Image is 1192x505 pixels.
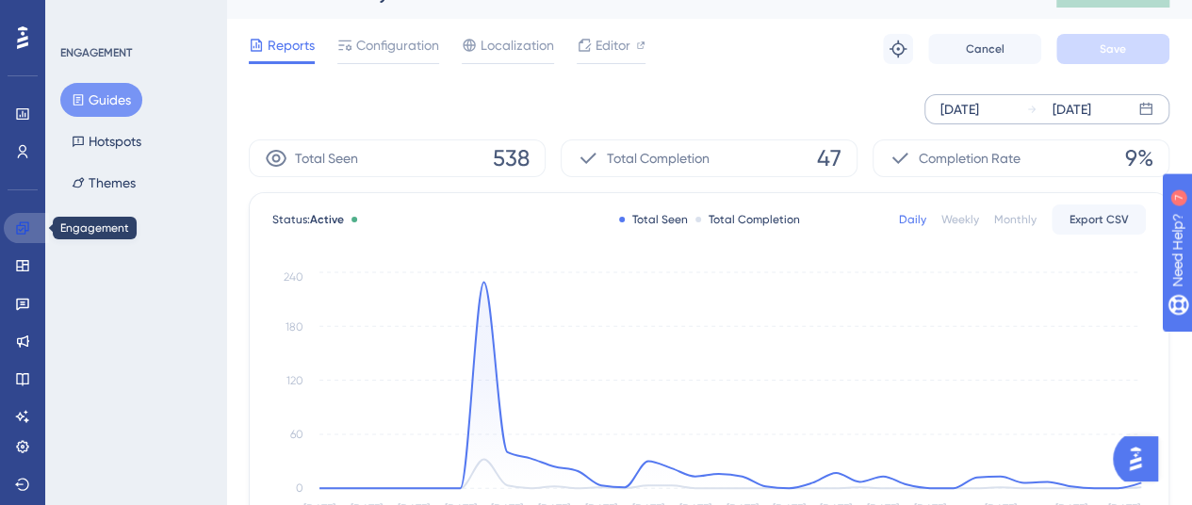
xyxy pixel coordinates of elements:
button: Export CSV [1052,204,1146,235]
span: Cancel [966,41,1004,57]
div: Monthly [994,212,1037,227]
tspan: 240 [284,270,303,284]
span: Status: [272,212,344,227]
tspan: 120 [286,374,303,387]
span: 47 [817,143,841,173]
button: Hotspots [60,124,153,158]
span: Configuration [356,34,439,57]
div: 7 [131,9,137,24]
div: Daily [899,212,926,227]
span: Save [1100,41,1126,57]
div: Total Completion [695,212,800,227]
div: ENGAGEMENT [60,45,132,60]
span: Active [310,213,344,226]
span: Export CSV [1070,212,1129,227]
div: [DATE] [1053,98,1091,121]
span: Localization [481,34,554,57]
tspan: 0 [296,481,303,495]
button: Save [1056,34,1169,64]
tspan: 60 [290,428,303,441]
div: [DATE] [940,98,979,121]
button: Themes [60,166,147,200]
span: 538 [493,143,530,173]
span: Need Help? [44,5,118,27]
span: Reports [268,34,315,57]
span: Total Completion [607,147,710,170]
tspan: 180 [286,320,303,334]
span: 9% [1125,143,1153,173]
button: Cancel [928,34,1041,64]
span: Total Seen [295,147,358,170]
button: Guides [60,83,142,117]
div: Total Seen [619,212,688,227]
iframe: UserGuiding AI Assistant Launcher [1113,431,1169,487]
div: Weekly [941,212,979,227]
span: Editor [596,34,630,57]
span: Completion Rate [919,147,1021,170]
